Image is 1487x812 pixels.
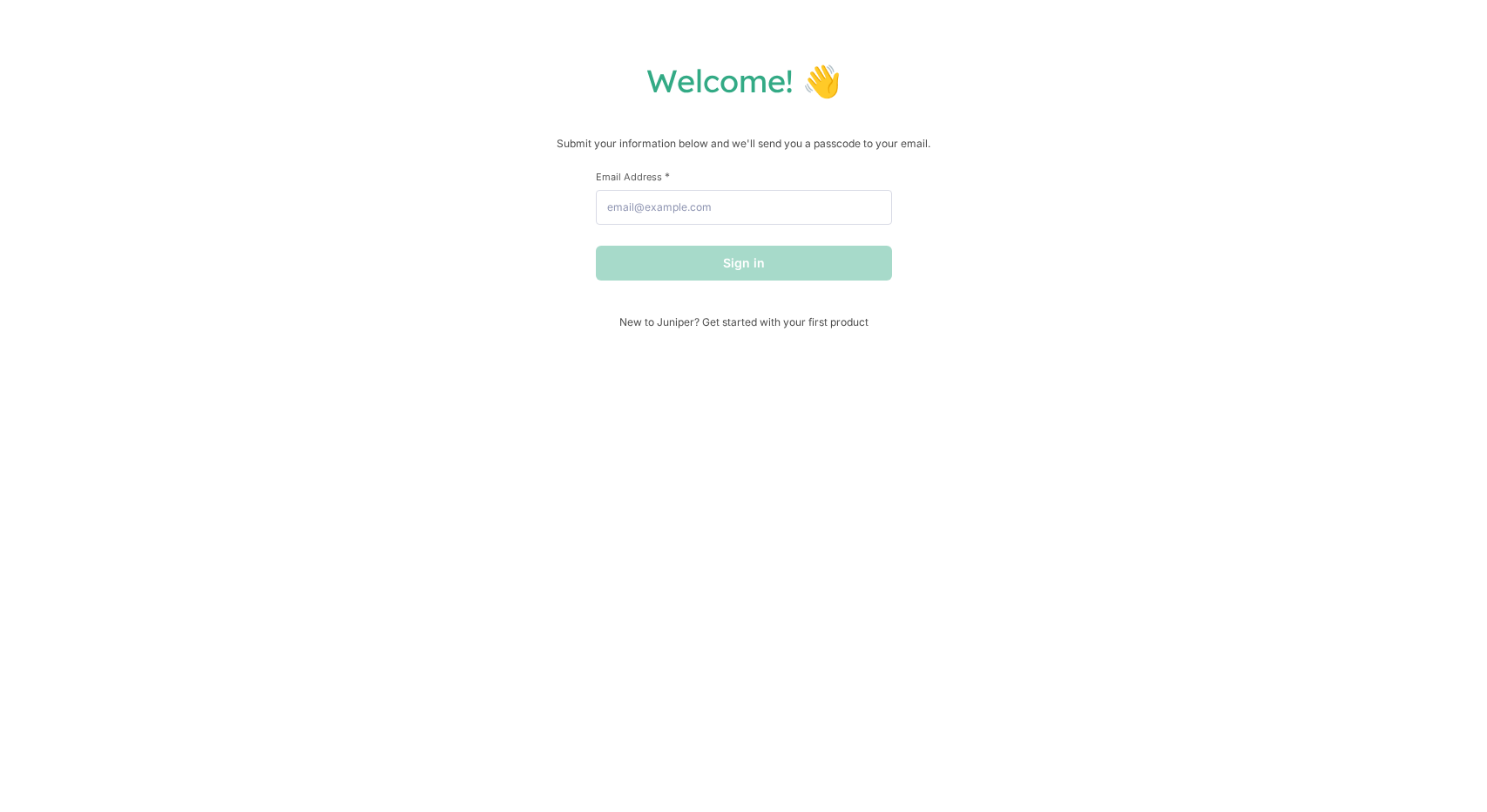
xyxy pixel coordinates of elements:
[17,61,1470,100] h1: Welcome! 👋
[596,190,892,225] input: email@example.com
[596,170,892,183] label: Email Address
[17,135,1470,152] p: Submit your information below and we'll send you a passcode to your email.
[665,170,670,183] span: This field is required.
[596,315,892,328] span: New to Juniper? Get started with your first product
